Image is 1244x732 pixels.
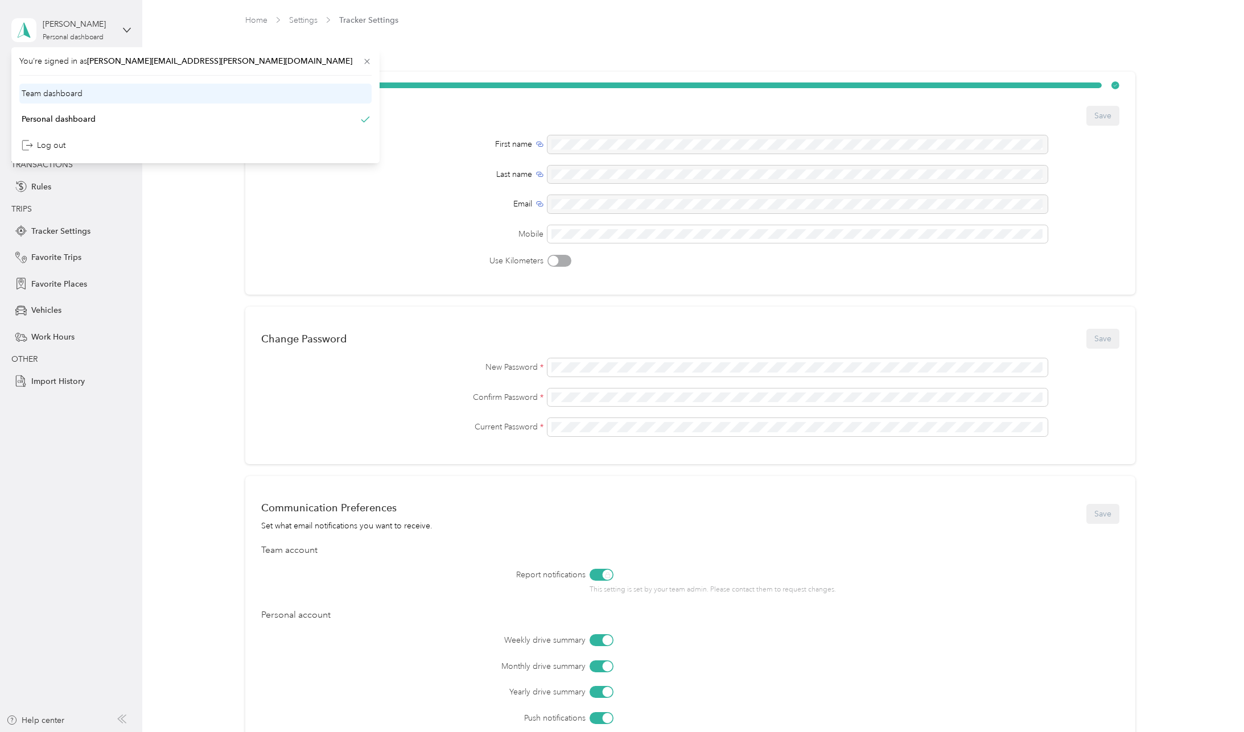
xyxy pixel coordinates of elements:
[325,686,586,698] label: Yearly drive summary
[261,333,347,345] div: Change Password
[6,714,64,726] button: Help center
[22,113,96,125] div: Personal dashboard
[245,15,267,25] a: Home
[261,520,432,532] div: Set what email notifications you want to receive.
[43,34,104,41] div: Personal dashboard
[31,304,61,316] span: Vehicles
[325,712,586,724] label: Push notifications
[22,139,65,151] div: Log out
[261,228,543,240] label: Mobile
[31,225,90,237] span: Tracker Settings
[22,88,83,100] div: Team dashboard
[495,138,532,150] span: First name
[261,391,543,403] label: Confirm Password
[325,569,586,581] label: Report notifications
[11,160,73,169] span: TRANSACTIONS
[19,55,372,67] span: You’re signed in as
[87,56,352,66] span: [PERSON_NAME][EMAIL_ADDRESS][PERSON_NAME][DOMAIN_NAME]
[11,204,32,214] span: TRIPS
[261,421,543,433] label: Current Password
[325,634,586,646] label: Weekly drive summary
[496,168,532,180] span: Last name
[31,375,85,387] span: Import History
[31,278,87,290] span: Favorite Places
[289,15,318,25] a: Settings
[11,354,38,364] span: OTHER
[43,18,114,30] div: [PERSON_NAME]
[31,181,51,193] span: Rules
[325,660,586,672] label: Monthly drive summary
[31,331,75,343] span: Work Hours
[261,609,1119,622] div: Personal account
[261,255,543,267] label: Use Kilometers
[261,544,1119,557] div: Team account
[590,585,921,595] p: This setting is set by your team admin. Please contact them to request changes.
[1180,668,1244,732] iframe: Everlance-gr Chat Button Frame
[339,14,398,26] span: Tracker Settings
[261,502,432,514] div: Communication Preferences
[261,361,543,373] label: New Password
[513,198,532,210] span: Email
[31,251,81,263] span: Favorite Trips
